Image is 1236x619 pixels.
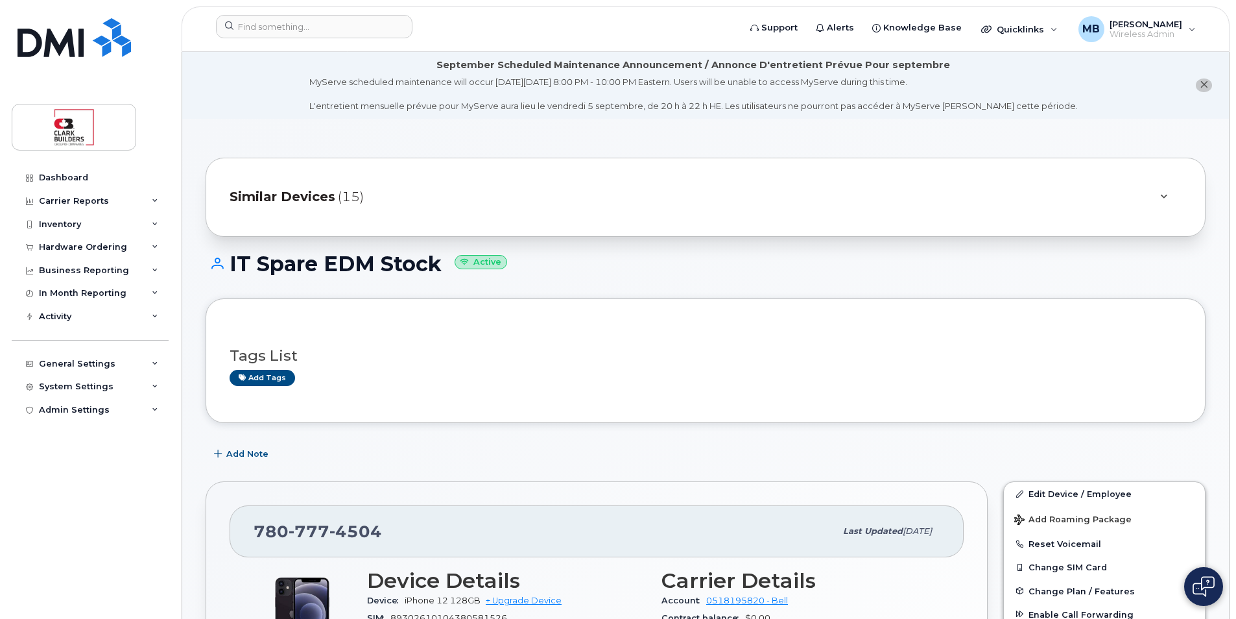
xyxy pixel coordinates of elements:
span: Last updated [843,526,903,536]
span: Device [367,596,405,605]
span: [DATE] [903,526,932,536]
span: 780 [254,522,382,541]
span: 4504 [329,522,382,541]
span: 777 [289,522,329,541]
button: Change Plan / Features [1004,579,1205,603]
h3: Tags List [230,348,1182,364]
span: Similar Devices [230,188,335,206]
h1: IT Spare EDM Stock [206,252,1206,275]
span: Add Roaming Package [1014,515,1132,527]
button: Reset Voicemail [1004,532,1205,555]
h3: Device Details [367,569,646,592]
h3: Carrier Details [661,569,940,592]
a: + Upgrade Device [486,596,562,605]
small: Active [455,255,507,270]
span: Add Note [226,448,268,460]
div: MyServe scheduled maintenance will occur [DATE][DATE] 8:00 PM - 10:00 PM Eastern. Users will be u... [309,76,1078,112]
span: (15) [338,188,364,206]
a: Edit Device / Employee [1004,482,1205,505]
button: close notification [1196,79,1212,92]
button: Add Roaming Package [1004,505,1205,532]
div: September Scheduled Maintenance Announcement / Annonce D'entretient Prévue Pour septembre [436,58,950,72]
span: Change Plan / Features [1028,586,1135,596]
img: Open chat [1193,576,1215,597]
a: Add tags [230,370,295,386]
a: 0518195820 - Bell [706,596,788,605]
button: Change SIM Card [1004,555,1205,579]
span: Account [661,596,706,605]
span: iPhone 12 128GB [405,596,481,605]
button: Add Note [206,443,279,466]
span: Enable Call Forwarding [1028,609,1134,619]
